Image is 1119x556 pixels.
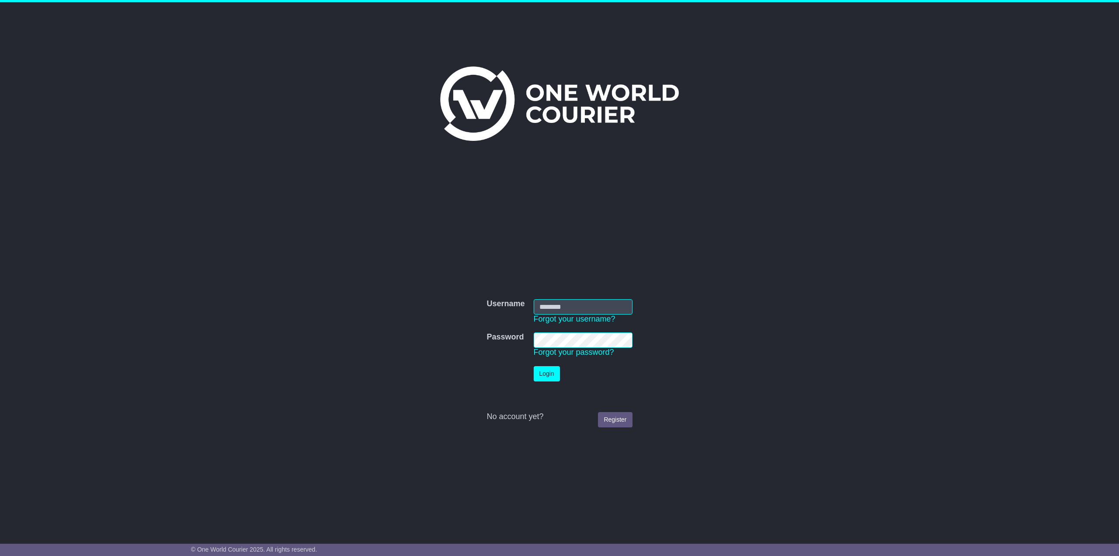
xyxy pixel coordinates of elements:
[487,299,525,309] label: Username
[440,66,679,141] img: One World
[534,348,614,357] a: Forgot your password?
[487,412,632,422] div: No account yet?
[191,546,317,553] span: © One World Courier 2025. All rights reserved.
[487,332,524,342] label: Password
[598,412,632,427] a: Register
[534,366,560,381] button: Login
[534,315,615,323] a: Forgot your username?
